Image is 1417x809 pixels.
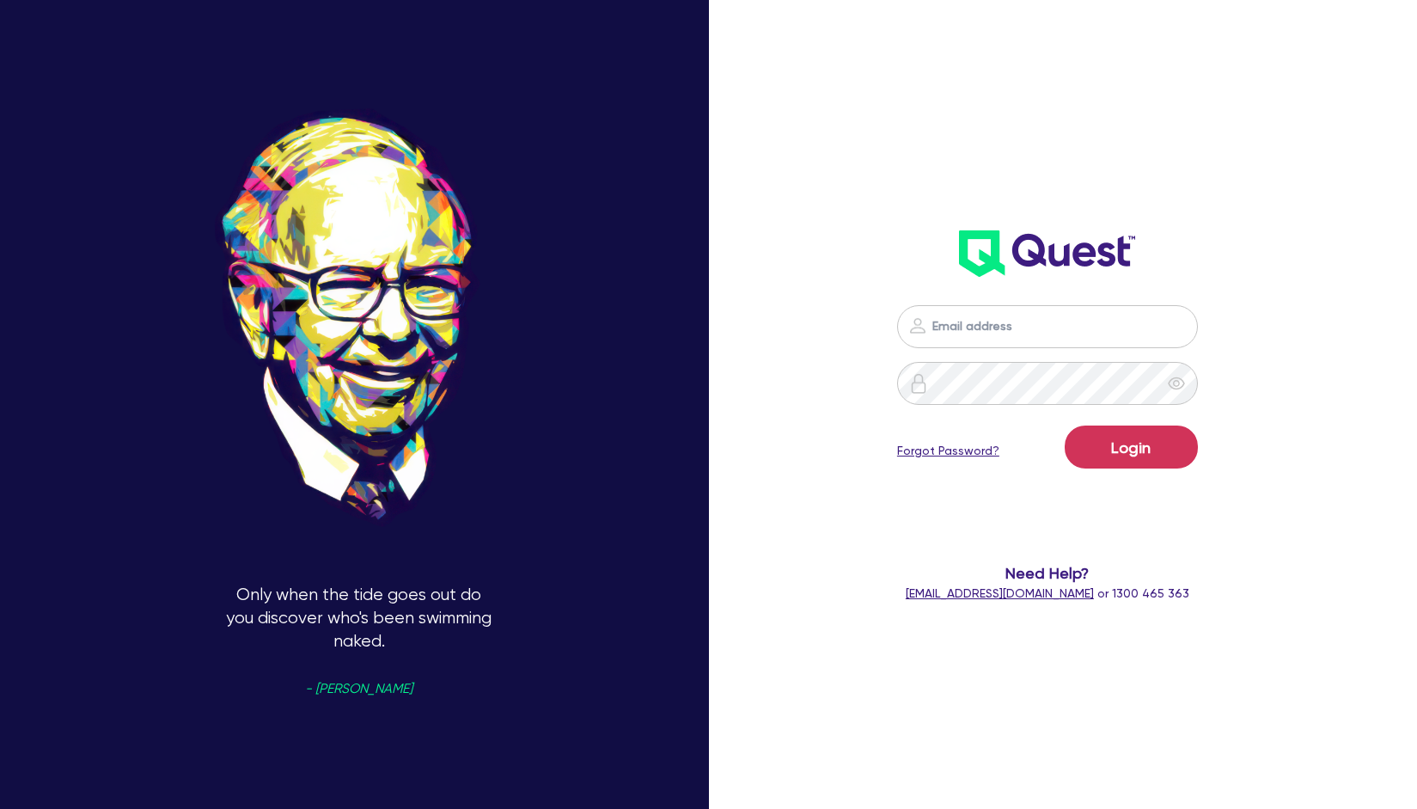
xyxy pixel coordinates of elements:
span: Need Help? [861,561,1233,585]
img: wH2k97JdezQIQAAAABJRU5ErkJggg== [959,230,1135,277]
a: Forgot Password? [897,442,999,460]
input: Email address [897,305,1198,348]
a: [EMAIL_ADDRESS][DOMAIN_NAME] [906,586,1094,600]
img: icon-password [908,373,929,394]
button: Login [1065,426,1198,469]
span: or 1300 465 363 [906,586,1189,600]
span: eye [1168,375,1185,392]
img: icon-password [907,316,928,336]
span: - [PERSON_NAME] [305,683,412,696]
